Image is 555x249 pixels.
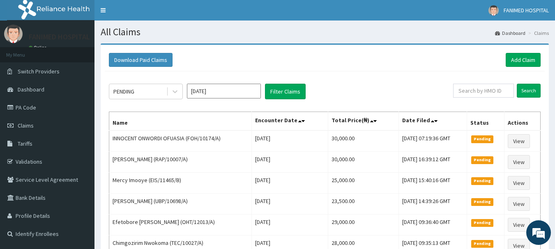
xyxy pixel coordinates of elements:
td: [DATE] 15:40:16 GMT [398,173,467,194]
button: Filter Claims [265,84,306,99]
img: User Image [488,5,499,16]
a: Online [29,45,48,50]
a: View [508,197,530,211]
span: Claims [18,122,34,129]
th: Status [467,112,504,131]
td: 30,000.00 [328,130,398,152]
th: Date Filed [398,112,467,131]
span: Pending [471,198,494,206]
td: 30,000.00 [328,152,398,173]
td: Mercy Imooye (EIS/11465/B) [109,173,252,194]
th: Actions [504,112,541,131]
td: Efetobore [PERSON_NAME] (OHT/12013/A) [109,215,252,235]
th: Encounter Date [251,112,328,131]
td: INNOCENT ONWORDI OFUASIA (FOH/10174/A) [109,130,252,152]
span: Pending [471,240,494,247]
td: [DATE] [251,215,328,235]
td: [DATE] [251,194,328,215]
div: PENDING [113,87,134,96]
span: Switch Providers [18,68,60,75]
td: [DATE] 07:19:36 GMT [398,130,467,152]
td: [PERSON_NAME] (UBP/10698/A) [109,194,252,215]
h1: All Claims [101,27,549,37]
input: Search by HMO ID [453,84,514,98]
th: Name [109,112,252,131]
td: [DATE] [251,152,328,173]
span: Tariffs [18,140,32,147]
p: FANIMED HOSPITAL [29,33,90,41]
span: Dashboard [18,86,44,93]
td: [DATE] 16:39:12 GMT [398,152,467,173]
td: [PERSON_NAME] (RAP/10007/A) [109,152,252,173]
span: FANIMED HOSPITAL [504,7,549,14]
th: Total Price(₦) [328,112,398,131]
a: Dashboard [495,30,525,37]
input: Search [517,84,541,98]
a: Add Claim [506,53,541,67]
td: [DATE] [251,173,328,194]
td: [DATE] 14:39:26 GMT [398,194,467,215]
span: Pending [471,177,494,185]
td: [DATE] [251,130,328,152]
a: View [508,155,530,169]
img: User Image [4,25,23,43]
td: 23,500.00 [328,194,398,215]
td: 29,000.00 [328,215,398,235]
input: Select Month and Year [187,84,261,98]
span: Pending [471,156,494,164]
a: View [508,134,530,148]
li: Claims [526,30,549,37]
td: [DATE] 09:36:40 GMT [398,215,467,235]
a: View [508,218,530,232]
td: 25,000.00 [328,173,398,194]
a: View [508,176,530,190]
button: Download Paid Claims [109,53,173,67]
span: Pending [471,135,494,143]
span: Pending [471,219,494,226]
